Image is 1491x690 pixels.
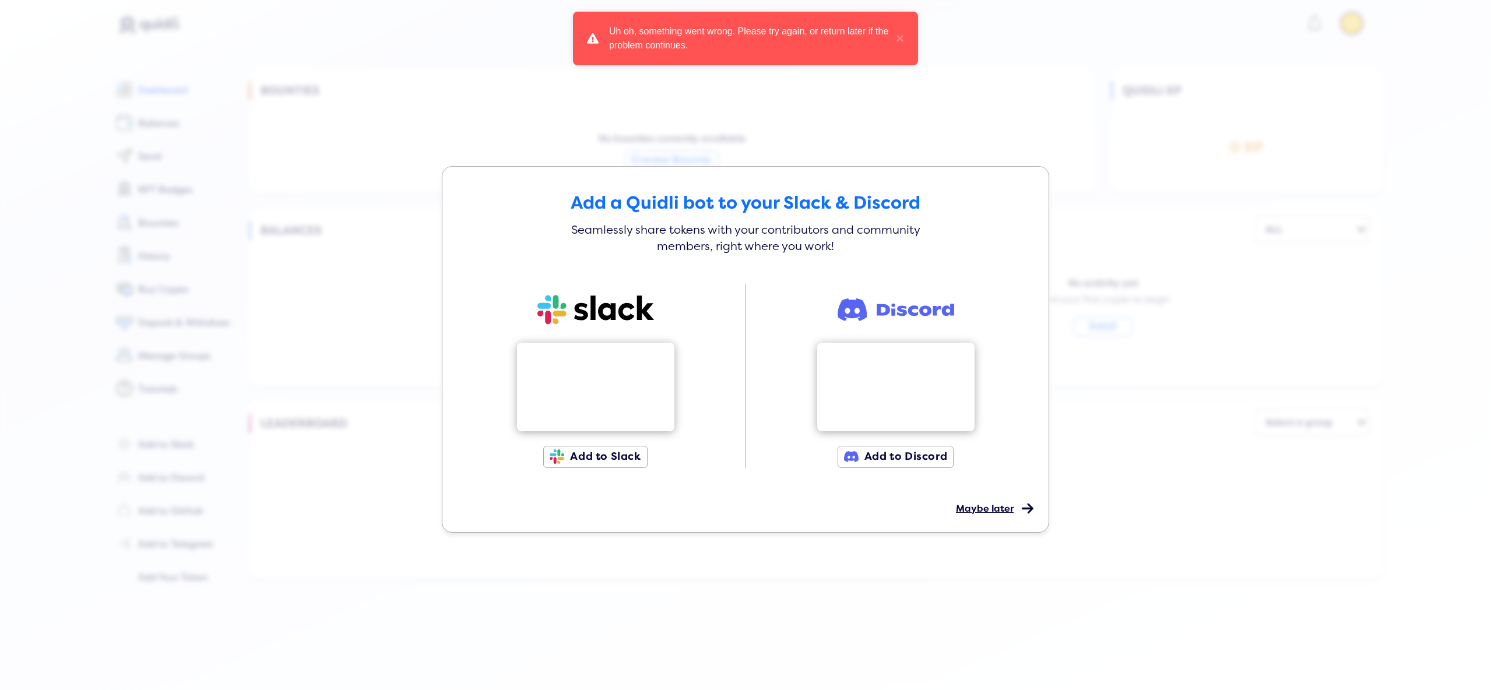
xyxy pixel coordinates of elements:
[454,193,1037,213] h3: Add a Quidli bot to your Slack & Discord
[571,222,920,255] h5: Seamlessly share tokens with your contributors and community members, right where you work!
[517,343,674,431] iframe: YouTube video player
[609,24,890,52] div: Uh oh, something went wrong. Please try again, or return later if the problem continues.
[537,290,654,329] img: Add to Slack
[543,446,647,468] button: Add to Slack
[890,24,904,52] button: close
[838,290,954,329] img: Add to Discord
[844,451,859,462] img: Slack
[838,446,954,468] button: Add to Discord
[956,503,1014,515] span: Maybe later
[550,449,564,464] img: Slack
[817,343,975,431] iframe: YouTube video player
